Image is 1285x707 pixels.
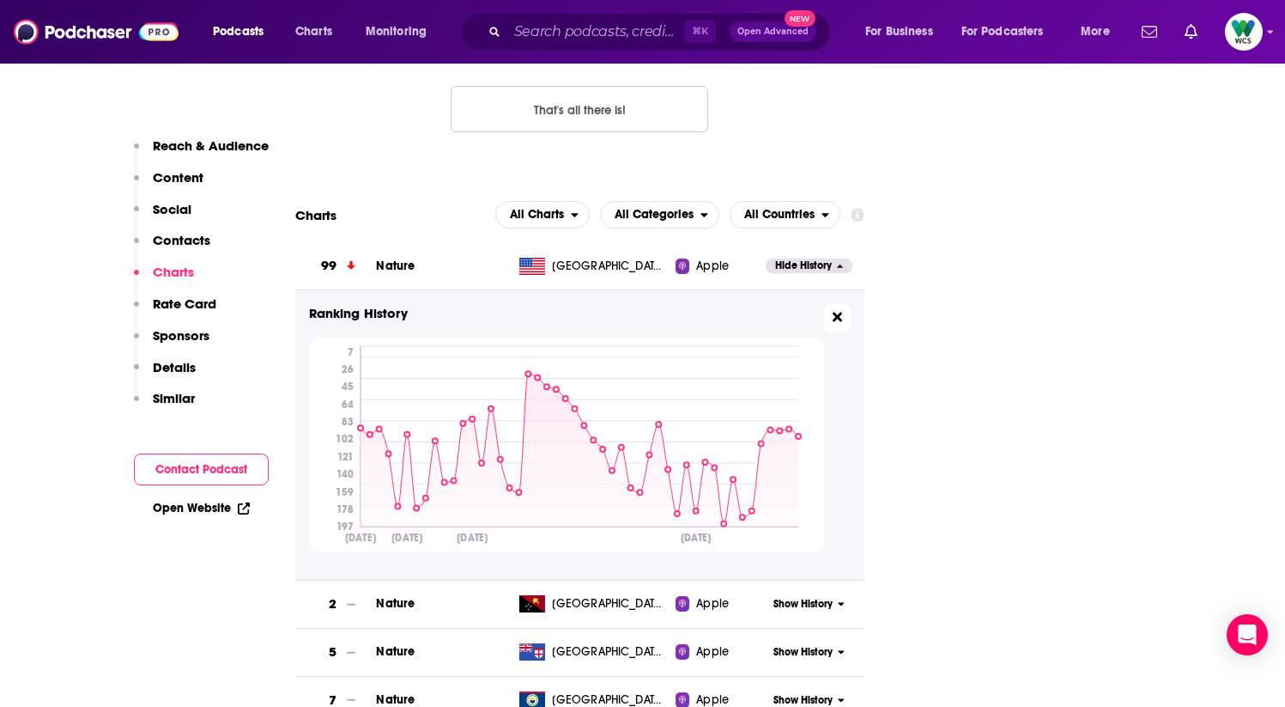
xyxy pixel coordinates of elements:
[309,304,824,324] h3: Ranking History
[730,201,840,229] h2: Countries
[366,20,427,44] span: Monitoring
[476,12,847,52] div: Search podcasts, credits, & more...
[773,645,833,660] span: Show History
[153,137,269,154] p: Reach & Audience
[153,359,196,375] p: Details
[295,207,336,223] h2: Charts
[295,629,377,676] a: 5
[1069,18,1131,46] button: open menu
[336,451,353,463] tspan: 121
[696,643,729,661] span: Apple
[1081,20,1110,44] span: More
[391,532,422,545] tspan: [DATE]
[134,327,209,359] button: Sponsors
[510,209,564,221] span: All Charts
[14,15,179,48] img: Podchaser - Follow, Share and Rate Podcasts
[284,18,342,46] a: Charts
[341,416,353,428] tspan: 83
[457,532,488,545] tspan: [DATE]
[961,20,1044,44] span: For Podcasters
[213,20,264,44] span: Podcasts
[696,258,729,275] span: Apple
[552,258,664,275] span: United States
[676,643,766,661] a: Apple
[600,201,719,229] button: open menu
[1225,13,1263,51] img: User Profile
[335,434,353,446] tspan: 102
[376,644,415,659] a: Nature
[295,242,377,290] a: 99
[134,169,203,201] button: Content
[295,581,377,628] a: 2
[512,595,676,613] a: [GEOGRAPHIC_DATA]
[451,86,708,132] button: Nothing here.
[744,209,815,221] span: All Countries
[134,137,269,169] button: Reach & Audience
[730,201,840,229] button: open menu
[134,359,196,391] button: Details
[950,18,1069,46] button: open menu
[153,327,209,344] p: Sponsors
[153,201,191,217] p: Social
[865,20,933,44] span: For Business
[134,201,191,233] button: Social
[615,209,694,221] span: All Categories
[336,468,353,480] tspan: 140
[552,595,664,613] span: Papua New Guinea
[684,21,716,43] span: ⌘ K
[376,692,415,707] a: Nature
[153,296,216,312] p: Rate Card
[376,259,415,273] a: Nature
[512,258,676,275] a: [GEOGRAPHIC_DATA]
[676,595,766,613] a: Apple
[295,20,332,44] span: Charts
[507,18,684,46] input: Search podcasts, credits, & more...
[696,595,729,613] span: Apple
[766,597,852,612] button: Show History
[1225,13,1263,51] button: Show profile menu
[341,381,353,393] tspan: 45
[1227,614,1268,655] div: Open Intercom Messenger
[341,399,353,411] tspan: 64
[336,521,353,533] tspan: 197
[676,258,766,275] a: Apple
[201,18,286,46] button: open menu
[134,390,195,422] button: Similar
[153,264,194,280] p: Charts
[1178,17,1204,46] a: Show notifications dropdown
[495,201,590,229] button: open menu
[329,643,336,662] h3: 5
[512,643,676,661] a: [GEOGRAPHIC_DATA]
[347,346,353,358] tspan: 7
[321,256,336,276] h3: 99
[495,201,590,229] h2: Platforms
[153,390,195,406] p: Similar
[552,643,664,661] span: Fiji
[335,486,353,498] tspan: 159
[1135,17,1164,46] a: Show notifications dropdown
[737,27,809,36] span: Open Advanced
[376,596,415,611] a: Nature
[766,259,852,273] button: Hide History
[153,501,250,515] a: Open Website
[341,363,353,375] tspan: 26
[775,259,832,273] span: Hide History
[345,532,376,545] tspan: [DATE]
[785,10,815,27] span: New
[730,21,816,42] button: Open AdvancedNew
[680,532,711,545] tspan: [DATE]
[134,454,269,485] button: Contact Podcast
[354,18,449,46] button: open menu
[134,264,194,296] button: Charts
[134,232,210,264] button: Contacts
[600,201,719,229] h2: Categories
[853,18,955,46] button: open menu
[134,296,216,327] button: Rate Card
[773,597,833,612] span: Show History
[329,594,336,614] h3: 2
